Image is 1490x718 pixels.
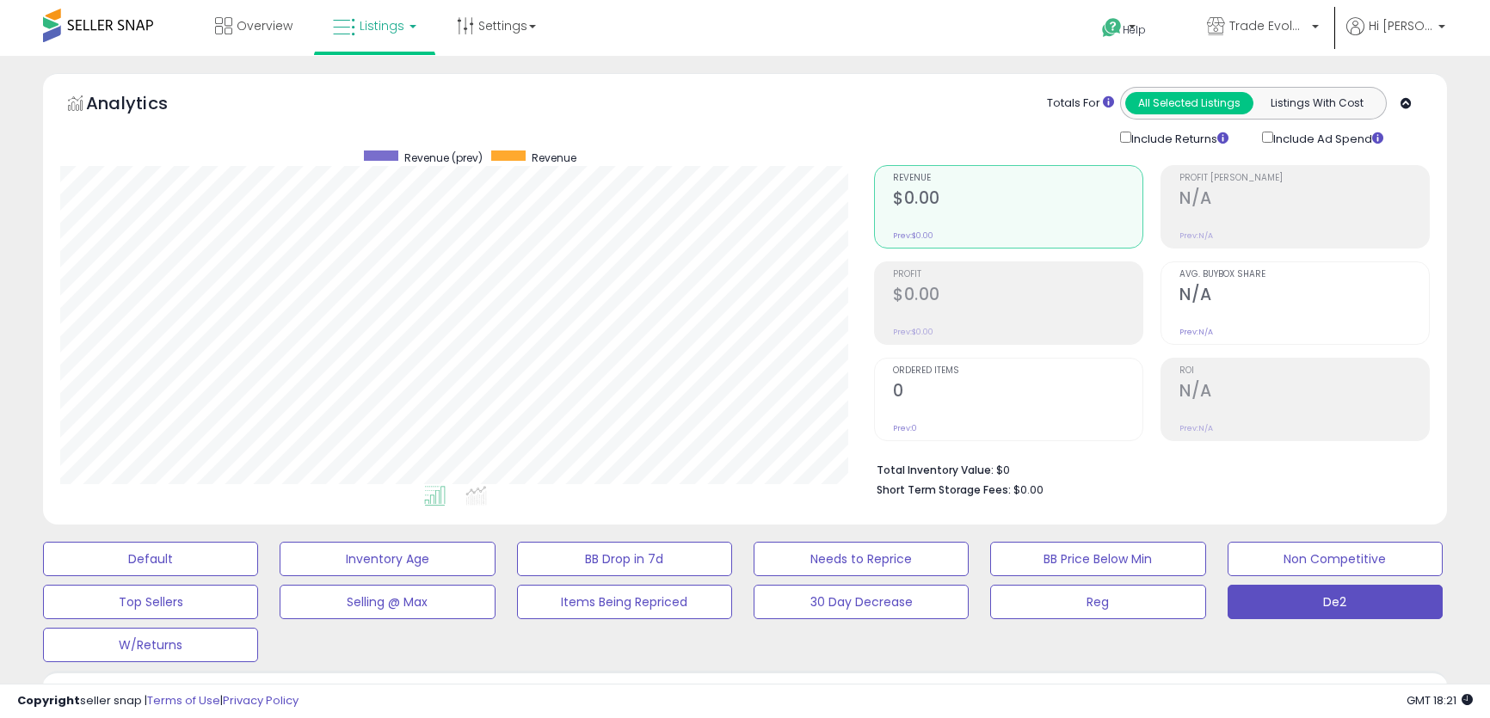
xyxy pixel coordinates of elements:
[1047,95,1114,112] div: Totals For
[893,174,1142,183] span: Revenue
[17,693,299,709] div: seller snap | |
[877,482,1011,497] b: Short Term Storage Fees:
[1179,423,1213,433] small: Prev: N/A
[532,150,576,165] span: Revenue
[893,270,1142,279] span: Profit
[280,542,495,576] button: Inventory Age
[43,585,258,619] button: Top Sellers
[893,366,1142,376] span: Ordered Items
[990,585,1205,619] button: Reg
[893,188,1142,212] h2: $0.00
[893,285,1142,308] h2: $0.00
[360,17,404,34] span: Listings
[237,17,292,34] span: Overview
[893,327,933,337] small: Prev: $0.00
[17,692,80,709] strong: Copyright
[1125,92,1253,114] button: All Selected Listings
[754,585,969,619] button: 30 Day Decrease
[1253,92,1381,114] button: Listings With Cost
[1101,17,1123,39] i: Get Help
[43,628,258,662] button: W/Returns
[1228,542,1443,576] button: Non Competitive
[877,463,994,477] b: Total Inventory Value:
[1179,381,1429,404] h2: N/A
[893,230,933,241] small: Prev: $0.00
[404,150,483,165] span: Revenue (prev)
[1369,17,1433,34] span: Hi [PERSON_NAME]
[1107,128,1249,148] div: Include Returns
[1179,270,1429,279] span: Avg. Buybox Share
[1179,366,1429,376] span: ROI
[1179,230,1213,241] small: Prev: N/A
[1346,17,1445,56] a: Hi [PERSON_NAME]
[223,692,299,709] a: Privacy Policy
[1179,174,1429,183] span: Profit [PERSON_NAME]
[990,542,1205,576] button: BB Price Below Min
[877,458,1417,479] li: $0
[1179,188,1429,212] h2: N/A
[893,423,917,433] small: Prev: 0
[1179,285,1429,308] h2: N/A
[147,692,220,709] a: Terms of Use
[43,542,258,576] button: Default
[86,91,201,120] h5: Analytics
[280,585,495,619] button: Selling @ Max
[1088,4,1179,56] a: Help
[754,542,969,576] button: Needs to Reprice
[517,585,732,619] button: Items Being Repriced
[1013,482,1044,498] span: $0.00
[1228,585,1443,619] button: De2
[517,542,732,576] button: BB Drop in 7d
[1179,327,1213,337] small: Prev: N/A
[1407,692,1473,709] span: 2025-08-12 18:21 GMT
[1123,22,1146,37] span: Help
[1229,17,1307,34] span: Trade Evolution US
[1249,128,1411,148] div: Include Ad Spend
[893,381,1142,404] h2: 0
